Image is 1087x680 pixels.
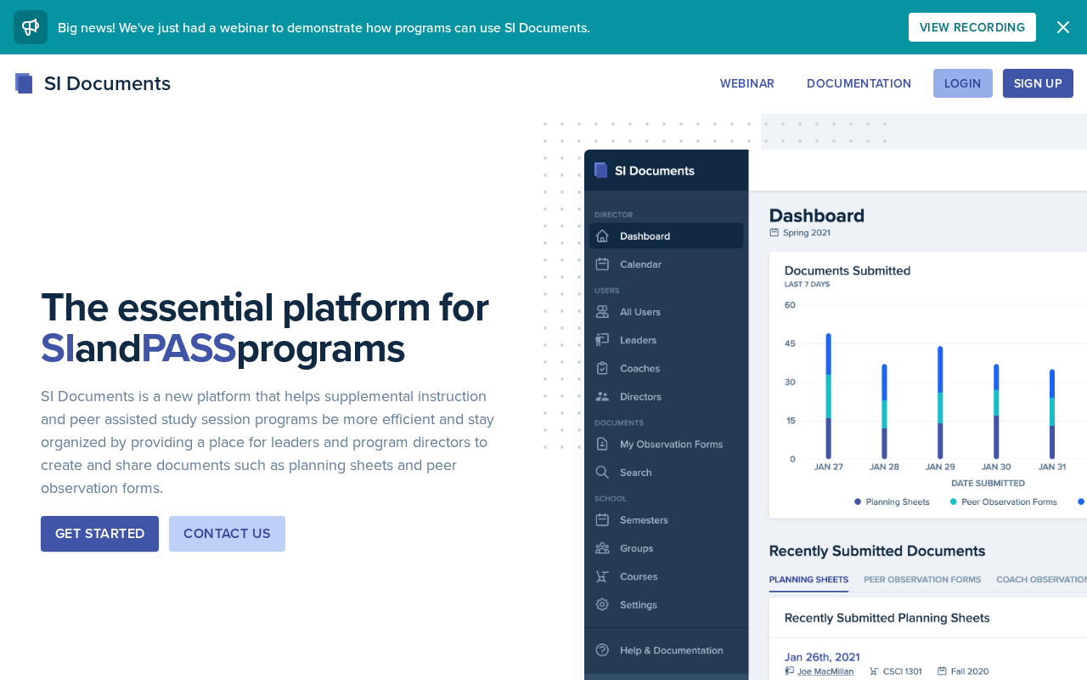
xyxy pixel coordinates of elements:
[1003,69,1073,98] button: Sign Up
[169,516,285,552] button: Contact Us
[41,516,159,552] button: Get Started
[55,524,144,544] div: Get Started
[807,76,912,90] div: Documentation
[796,69,923,98] button: Documentation
[720,76,774,90] div: Webinar
[909,13,1036,42] button: View Recording
[920,20,1025,34] div: View Recording
[14,68,171,99] div: SI Documents
[183,524,271,544] div: Contact Us
[1014,76,1062,90] div: Sign Up
[709,69,786,98] button: Webinar
[944,76,982,90] div: Login
[933,69,993,98] button: Login
[58,18,590,37] span: Big news! We've just had a webinar to demonstrate how programs can use SI Documents.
